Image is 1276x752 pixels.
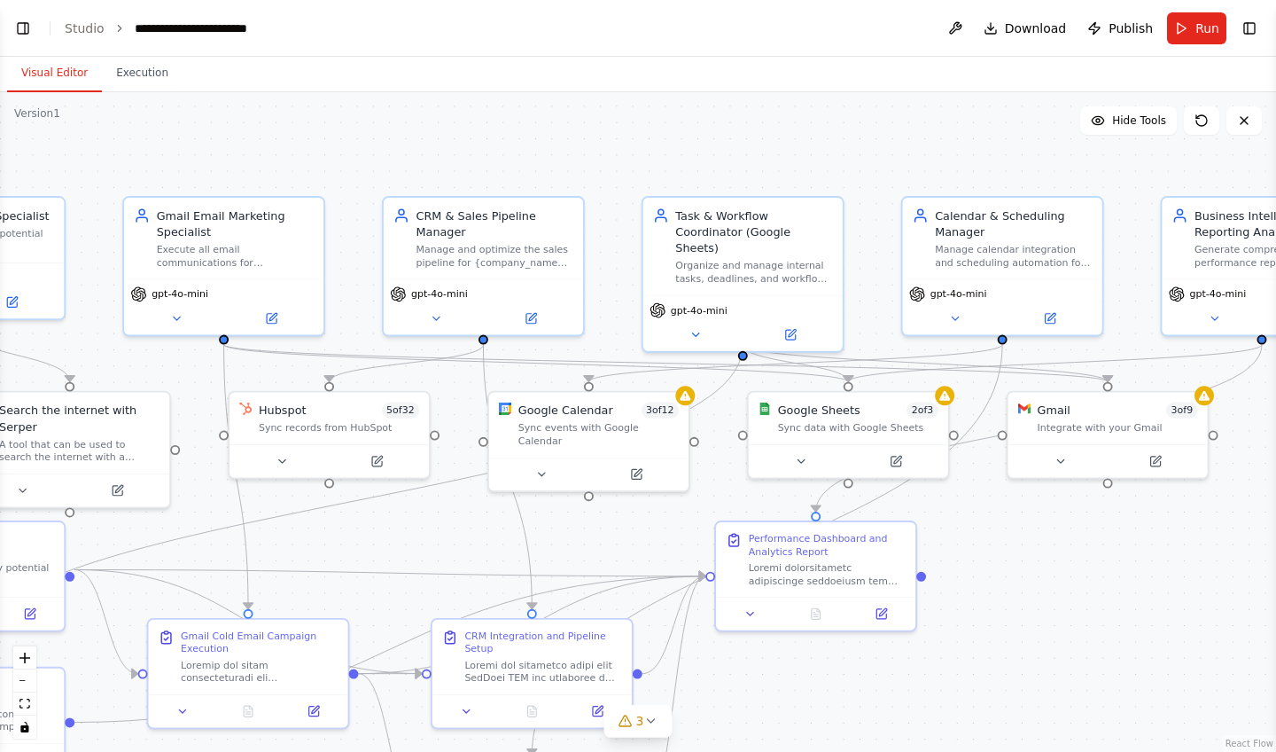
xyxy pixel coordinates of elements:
div: Sync events with Google Calendar [518,421,679,447]
button: Download [976,12,1074,44]
button: Execution [102,55,183,92]
g: Edge from a29b498e-dd66-4767-a841-45ccde4e518b to 334a2dff-0c1d-4de6-ad95-74164d37dae2 [321,345,491,382]
div: Loremip dol sitam consecteturadi eli {seddoei_temp} incid Utlab/Etdolo Magnaaliq enimadminim. Ven... [181,659,338,685]
g: Edge from 6564e06e-3fce-41d7-bd3f-d1af1f4e34ea to f8c14342-274a-471a-aa64-9ddb5b2c21a5 [642,568,705,682]
button: Open in side panel [72,481,163,500]
div: React Flow controls [13,646,36,739]
g: Edge from 7bb859f9-44a8-42c5-be64-356361460d93 to ef9755a3-831e-446b-8cde-abf7e5aed2a7 [74,561,137,681]
a: Studio [65,21,105,35]
button: Open in side panel [744,325,836,345]
button: Show left sidebar [11,16,35,41]
div: Gmail Cold Email Campaign ExecutionLoremip dol sitam consecteturadi eli {seddoei_temp} incid Utla... [147,618,350,729]
button: Publish [1080,12,1160,44]
button: No output available [214,701,282,721]
img: Gmail [1018,403,1031,416]
g: Edge from ed327f63-0692-43ac-80f4-fb2932027997 to 4a2b6389-512b-4c3a-8997-4079b172a2d7 [735,345,856,382]
div: Organize and manage internal tasks, deadlines, and workflows for {company_name} using Google Shee... [675,259,833,285]
button: Open in side panel [285,701,341,721]
button: Hide Tools [1080,106,1177,135]
span: Download [1005,20,1067,37]
div: Task & Workflow Coordinator (Google Sheets) [675,208,833,256]
span: gpt-4o-mini [152,287,208,301]
span: gpt-4o-mini [671,304,727,317]
div: Google CalendarGoogle Calendar3of12Sync events with Google Calendar [487,391,690,492]
div: CRM & Sales Pipeline Manager [416,208,573,240]
div: Loremi dol sitametco adipi elit SedDoei TEM inc utlaboree d magnaaliqu enima minimven qui {nostru... [464,659,622,685]
span: Number of enabled actions [382,403,420,419]
button: Open in side panel [331,451,422,471]
g: Edge from 0d69c8ce-ffcb-4cb1-a312-a9cf27e78b73 to 31e65124-9394-45b1-bb08-96e831bf80c2 [215,345,1116,382]
div: Google Sheets [778,403,860,419]
div: Integrate with your Gmail [1037,421,1197,435]
img: HubSpot [239,403,253,416]
span: Number of enabled actions [641,403,679,419]
button: zoom in [13,646,36,670]
button: Open in side panel [590,465,681,484]
button: Open in side panel [485,309,576,328]
div: Manage calendar integration and scheduling automation for {company_name}. Automatically schedule ... [935,243,1093,269]
img: Google Sheets [759,403,772,416]
div: Execute all email communications for {company_name} via Gmail/Google Workspace, including persona... [157,243,315,269]
span: Number of enabled actions [1166,403,1198,419]
div: Gmail Cold Email Campaign Execution [181,630,338,655]
g: Edge from ef9755a3-831e-446b-8cde-abf7e5aed2a7 to 6564e06e-3fce-41d7-bd3f-d1af1f4e34ea [359,665,422,681]
div: Sync data with Google Sheets [778,421,938,435]
button: Open in side panel [850,451,941,471]
div: Performance Dashboard and Analytics ReportLoremi dolorsitametc adipiscinge seddoeiusm tem incidid... [714,521,917,631]
button: Open in side panel [1004,309,1095,328]
img: Google Calendar [499,403,512,416]
span: Number of enabled actions [906,403,938,419]
div: GmailGmail3of9Integrate with your Gmail [1007,391,1210,480]
button: Open in side panel [1109,451,1201,471]
g: Edge from a29b498e-dd66-4767-a841-45ccde4e518b to 6564e06e-3fce-41d7-bd3f-d1af1f4e34ea [475,345,540,609]
div: HubSpotHubspot5of32Sync records from HubSpot [228,391,431,480]
div: Loremi dolorsitametc adipiscinge seddoeiusm tem incididun utlabor etd {magnaal_enim} ad minim ven... [749,561,906,587]
button: No output available [782,604,850,623]
span: 3 [636,712,644,730]
div: Google SheetsGoogle Sheets2of3Sync data with Google Sheets [747,391,950,480]
span: Hide Tools [1112,114,1166,128]
div: CRM & Sales Pipeline ManagerManage and optimize the sales pipeline for {company_name} using HubSp... [382,196,585,336]
div: Sync records from HubSpot [259,421,419,435]
button: toggle interactivity [13,716,36,739]
button: zoom out [13,670,36,693]
div: Gmail [1037,403,1070,419]
button: Run [1167,12,1226,44]
g: Edge from 0d69c8ce-ffcb-4cb1-a312-a9cf27e78b73 to ef9755a3-831e-446b-8cde-abf7e5aed2a7 [215,345,256,609]
div: Calendar & Scheduling ManagerManage calendar integration and scheduling automation for {company_n... [901,196,1104,336]
div: Version 1 [14,106,60,121]
button: Open in side panel [225,309,316,328]
span: gpt-4o-mini [1190,287,1247,301]
div: Performance Dashboard and Analytics Report [749,532,906,558]
button: Visual Editor [7,55,102,92]
button: Open in side panel [570,701,626,721]
span: Run [1195,20,1219,37]
button: fit view [13,693,36,716]
g: Edge from ef9755a3-831e-446b-8cde-abf7e5aed2a7 to f8c14342-274a-471a-aa64-9ddb5b2c21a5 [359,568,706,682]
g: Edge from 590f7c7a-b7bc-43d6-90e7-bb55fe70baca to f8c14342-274a-471a-aa64-9ddb5b2c21a5 [74,568,705,731]
button: 3 [604,705,673,738]
g: Edge from 643942f3-4ad8-4994-bdcc-00bd315590c5 to f8c14342-274a-471a-aa64-9ddb5b2c21a5 [807,345,1270,513]
div: Task & Workflow Coordinator (Google Sheets)Organize and manage internal tasks, deadlines, and wor... [642,196,844,353]
button: Show right sidebar [1237,16,1262,41]
div: Gmail Email Marketing SpecialistExecute all email communications for {company_name} via Gmail/Goo... [122,196,325,336]
div: CRM Integration and Pipeline SetupLoremi dol sitametco adipi elit SedDoei TEM inc utlaboree d mag... [431,618,634,729]
g: Edge from ed327f63-0692-43ac-80f4-fb2932027997 to 31e65124-9394-45b1-bb08-96e831bf80c2 [735,345,1116,382]
div: Calendar & Scheduling Manager [935,208,1093,240]
span: gpt-4o-mini [930,287,987,301]
div: CRM Integration and Pipeline Setup [464,630,622,655]
div: Hubspot [259,403,307,419]
a: React Flow attribution [1225,739,1273,748]
div: Gmail Email Marketing Specialist [157,208,315,240]
div: Manage and optimize the sales pipeline for {company_name} using HubSpot CRM. Track lead interacti... [416,243,573,269]
button: Open in side panel [2,604,58,623]
g: Edge from 7bb859f9-44a8-42c5-be64-356361460d93 to f8c14342-274a-471a-aa64-9ddb5b2c21a5 [74,561,705,584]
span: gpt-4o-mini [411,287,468,301]
span: Publish [1109,20,1153,37]
div: Google Calendar [518,403,613,419]
nav: breadcrumb [65,20,287,37]
button: Open in side panel [853,604,909,623]
button: No output available [498,701,566,721]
